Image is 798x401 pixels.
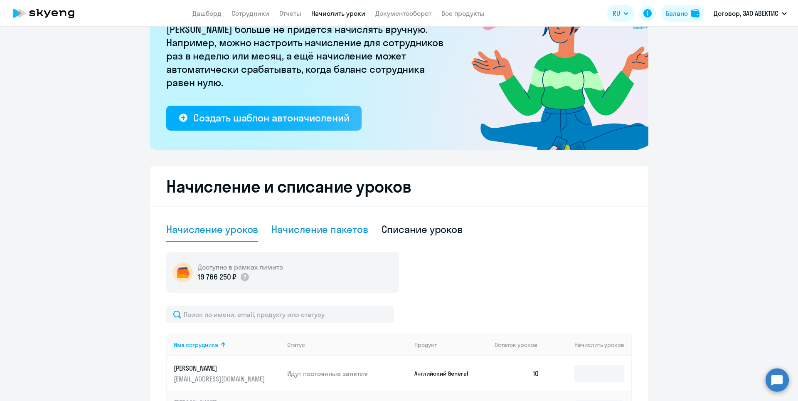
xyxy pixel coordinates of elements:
div: Баланс [666,8,688,18]
td: 10 [488,356,546,391]
p: 19 766 250 ₽ [198,272,236,282]
h2: Начисление и списание уроков [166,176,632,196]
button: Балансbalance [661,5,704,22]
h5: Доступно в рамках лимита [198,262,283,272]
a: Все продукты [441,9,485,17]
p: [EMAIL_ADDRESS][DOMAIN_NAME] [174,374,267,384]
div: Статус [287,341,408,349]
a: Дашборд [192,9,222,17]
div: Остаток уроков [495,341,546,349]
div: Создать шаблон автоначислений [193,111,349,124]
div: Начисление уроков [166,223,258,236]
p: Договор, ЗАО АВЕКТИС [714,8,778,18]
p: Идут постоянные занятия [287,369,408,378]
a: Сотрудники [232,9,269,17]
span: Остаток уроков [495,341,537,349]
a: [PERSON_NAME][EMAIL_ADDRESS][DOMAIN_NAME] [174,364,281,384]
div: Списание уроков [382,223,463,236]
img: balance [691,9,699,17]
p: [PERSON_NAME] [174,364,267,373]
span: RU [613,8,620,18]
div: Продукт [414,341,488,349]
button: Договор, ЗАО АВЕКТИС [709,3,791,23]
div: Начисление пакетов [271,223,368,236]
button: RU [607,5,634,22]
div: Имя сотрудника [174,341,218,349]
img: wallet-circle.png [173,262,193,282]
a: Отчеты [279,9,301,17]
div: Продукт [414,341,437,349]
button: Создать шаблон автоначислений [166,106,362,131]
a: Начислить уроки [311,9,365,17]
th: Начислить уроков [546,334,631,356]
input: Поиск по имени, email, продукту или статусу [166,306,394,323]
div: Имя сотрудника [174,341,281,349]
a: Документооборот [375,9,431,17]
p: Английский General [414,370,477,377]
p: [PERSON_NAME] больше не придётся начислять вручную. Например, можно настроить начисление для сотр... [166,22,449,89]
div: Статус [287,341,305,349]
